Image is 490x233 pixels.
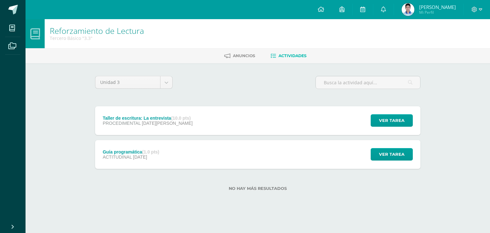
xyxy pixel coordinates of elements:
label: No hay más resultados [95,186,420,191]
strong: (1.0 pts) [142,149,160,154]
span: ACTITUDINAL [103,154,132,160]
a: Unidad 3 [95,76,172,88]
button: Ver tarea [371,148,413,161]
div: Tercero Básico '3.3' [50,35,144,41]
input: Busca la actividad aquí... [316,76,420,89]
span: [PERSON_NAME] [419,4,456,10]
span: Ver tarea [379,148,405,160]
div: Guía programática [103,149,159,154]
img: 0eb5e8ec0870b996ab53e88bb7cd9231.png [402,3,414,16]
span: Ver tarea [379,115,405,126]
span: Anuncios [233,53,255,58]
span: Actividades [278,53,307,58]
strong: (10.0 pts) [171,116,190,121]
span: PROCEDIMENTAL [103,121,141,126]
button: Ver tarea [371,114,413,127]
span: Mi Perfil [419,10,456,15]
span: [DATE] [133,154,147,160]
span: Unidad 3 [100,76,155,88]
a: Actividades [271,51,307,61]
div: Taller de escritura: La entrevista [103,116,193,121]
a: Reforzamiento de Lectura [50,25,144,36]
span: [DATE][PERSON_NAME] [142,121,193,126]
a: Anuncios [224,51,255,61]
h1: Reforzamiento de Lectura [50,26,144,35]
